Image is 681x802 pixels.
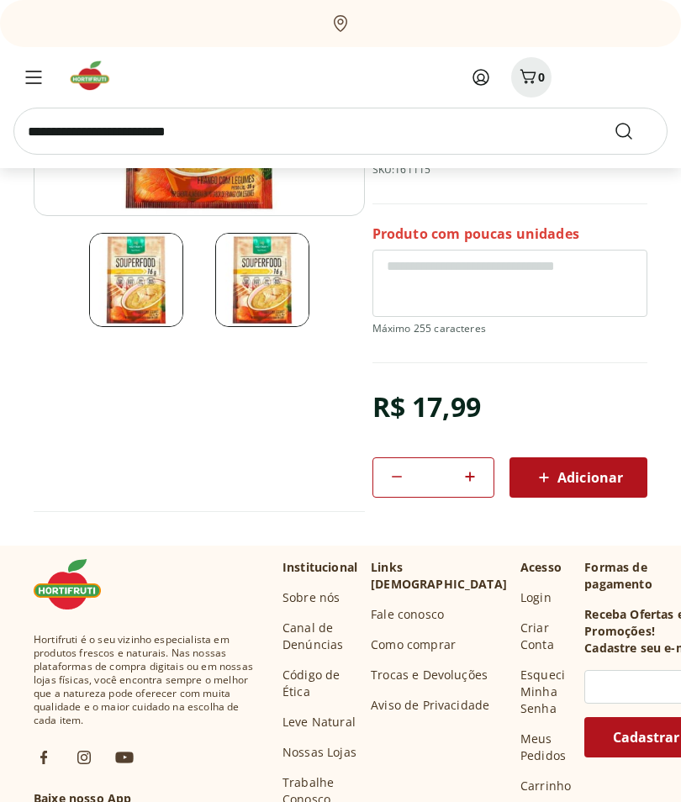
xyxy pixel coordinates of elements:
a: Leve Natural [282,715,356,731]
div: R$ 17,99 [372,384,481,431]
a: Meus Pedidos [520,731,571,765]
button: Carrinho [511,57,552,98]
a: Código de Ética [282,667,357,701]
img: Principal [215,234,309,328]
a: Criar Conta [520,620,571,654]
p: SKU: 161115 [372,164,431,177]
span: Hortifruti é o seu vizinho especialista em produtos frescos e naturais. Nas nossas plataformas de... [34,634,256,728]
a: Sobre nós [282,590,340,607]
span: Cadastrar [613,731,679,745]
img: fb [34,748,54,768]
p: Institucional [282,560,357,577]
input: search [13,108,668,155]
span: 0 [538,69,545,85]
img: Hortifruti [34,560,118,610]
a: Carrinho [520,778,571,795]
img: ig [74,748,94,768]
a: Login [520,590,552,607]
img: Principal [89,234,183,328]
p: Acesso [520,560,562,577]
a: Trocas e Devoluções [371,667,488,684]
p: Produto com poucas unidades [372,225,579,244]
a: Canal de Denúncias [282,620,357,654]
img: ytb [114,748,135,768]
img: Hortifruti [67,59,124,92]
button: Adicionar [509,458,647,499]
p: Links [DEMOGRAPHIC_DATA] [371,560,507,594]
a: Fale conosco [371,607,444,624]
a: Esqueci Minha Senha [520,667,571,718]
a: Como comprar [371,637,456,654]
button: Menu [13,57,54,98]
span: Adicionar [534,468,623,488]
a: Nossas Lojas [282,745,356,762]
a: Aviso de Privacidade [371,698,489,715]
button: Submit Search [614,121,654,141]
